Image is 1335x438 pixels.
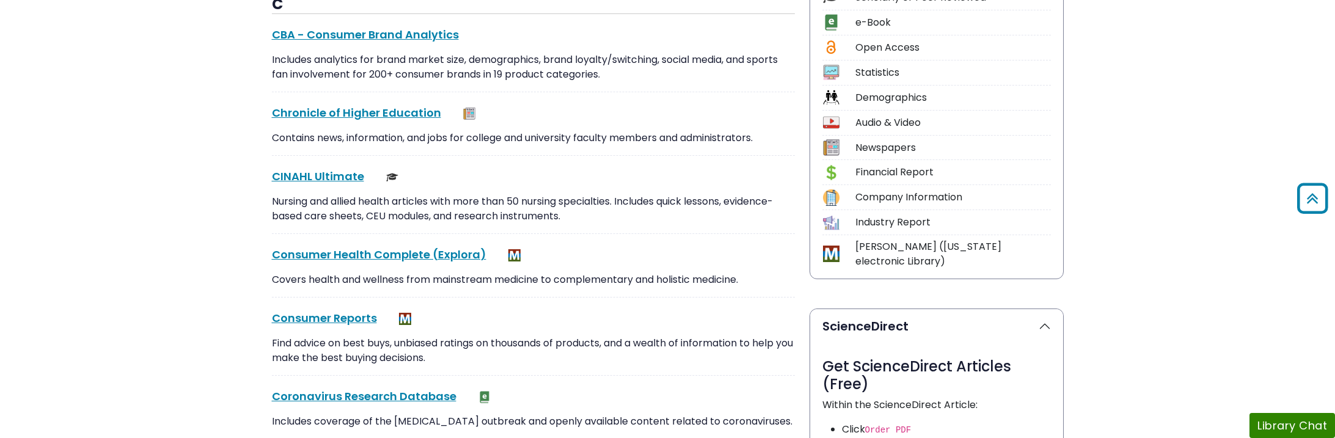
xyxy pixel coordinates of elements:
[855,65,1051,80] div: Statistics
[822,398,1051,412] p: Within the ScienceDirect Article:
[823,139,839,156] img: Icon Newspapers
[855,190,1051,205] div: Company Information
[823,164,839,181] img: Icon Financial Report
[272,310,377,326] a: Consumer Reports
[463,108,475,120] img: Newspapers
[855,215,1051,230] div: Industry Report
[810,309,1063,343] button: ScienceDirect
[855,115,1051,130] div: Audio & Video
[272,131,795,145] p: Contains news, information, and jobs for college and university faculty members and administrators.
[823,189,839,206] img: Icon Company Information
[272,272,795,287] p: Covers health and wellness from mainstream medicine to complementary and holistic medicine.
[272,169,364,184] a: CINAHL Ultimate
[272,389,456,404] a: Coronavirus Research Database
[823,89,839,106] img: Icon Demographics
[399,313,411,325] img: MeL (Michigan electronic Library)
[855,165,1051,180] div: Financial Report
[865,425,912,435] code: Order PDF
[1249,413,1335,438] button: Library Chat
[855,141,1051,155] div: Newspapers
[822,358,1051,393] h3: Get ScienceDirect Articles (Free)
[272,27,459,42] a: CBA - Consumer Brand Analytics
[272,53,795,82] p: Includes analytics for brand market size, demographics, brand loyalty/switching, social media, an...
[823,214,839,231] img: Icon Industry Report
[824,39,839,56] img: Icon Open Access
[855,239,1051,269] div: [PERSON_NAME] ([US_STATE] electronic Library)
[823,14,839,31] img: Icon e-Book
[855,40,1051,55] div: Open Access
[272,336,795,365] p: Find advice on best buys, unbiased ratings on thousands of products, and a wealth of information ...
[272,105,441,120] a: Chronicle of Higher Education
[272,247,486,262] a: Consumer Health Complete (Explora)
[823,246,839,262] img: Icon MeL (Michigan electronic Library)
[842,422,1051,437] li: Click
[508,249,521,261] img: MeL (Michigan electronic Library)
[823,114,839,131] img: Icon Audio & Video
[855,90,1051,105] div: Demographics
[272,414,795,429] p: Includes coverage of the [MEDICAL_DATA] outbreak and openly available content related to coronavi...
[823,64,839,81] img: Icon Statistics
[272,194,795,224] p: Nursing and allied health articles with more than 50 nursing specialties. Includes quick lessons,...
[478,391,491,403] img: e-Book
[1293,188,1332,208] a: Back to Top
[386,171,398,183] img: Scholarly or Peer Reviewed
[855,15,1051,30] div: e-Book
